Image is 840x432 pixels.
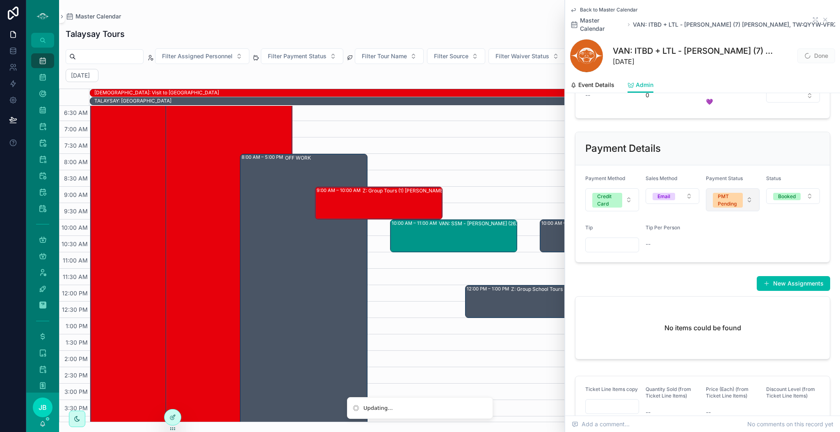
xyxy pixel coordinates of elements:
[363,187,485,194] div: Z: Group Tours (1) [PERSON_NAME], TW:JXCF-CRNK
[580,7,638,13] span: Back to Master Calendar
[633,21,838,29] a: VAN: ITBD + LTL - [PERSON_NAME] (7) [PERSON_NAME], TW:QYYW-VFRZ
[62,109,90,116] span: 6:30 AM
[62,372,90,379] span: 2:30 PM
[392,220,439,226] div: 10:00 AM – 11:00 AM
[706,386,749,399] span: Price (Each) (from Ticket Line Items)
[60,290,90,297] span: 12:00 PM
[62,421,90,428] span: 4:00 PM
[36,10,49,23] img: App logo
[62,142,90,149] span: 7:30 AM
[64,322,90,329] span: 1:00 PM
[285,155,311,161] div: OFF WORK
[363,404,393,412] div: Updating...
[706,188,760,211] button: Select Button
[467,286,511,292] div: 12:00 PM – 1:00 PM
[315,187,442,219] div: 9:00 AM – 10:00 AMZ: Group Tours (1) [PERSON_NAME], TW:JXCF-CRNK
[511,286,636,293] div: Z: Group School Tours (1) [PERSON_NAME], TW:MVXN-SMGE
[488,48,566,64] button: Select Button
[766,175,781,181] span: Status
[585,175,625,181] span: Payment Method
[362,52,407,60] span: Filter Tour Name
[162,52,233,60] span: Filter Assigned Personnel
[66,28,125,40] h1: Talaysay Tours
[94,98,171,104] div: TALAYSAY: [GEOGRAPHIC_DATA]
[94,89,219,96] div: SHAE: Visit to Japan
[62,208,90,215] span: 9:30 AM
[718,193,738,208] div: PMT Pending
[495,52,549,60] span: Filter Waiver Status
[766,188,820,204] button: Select Button
[59,224,90,231] span: 10:00 AM
[75,12,121,21] span: Master Calendar
[766,386,815,399] span: Discount Level (from Ticket Line Items)
[657,193,670,200] div: Email
[585,142,661,155] h2: Payment Details
[646,175,677,181] span: Sales Method
[242,154,285,160] div: 8:00 AM – 5:00 PM
[572,420,630,428] span: Add a comment...
[646,408,651,416] span: --
[94,97,171,105] div: TALAYSAY: Japan
[636,81,653,89] span: Admin
[466,286,592,318] div: 12:00 PM – 1:00 PMZ: Group School Tours (1) [PERSON_NAME], TW:MVXN-SMGE
[62,175,90,182] span: 8:30 AM
[268,52,326,60] span: Filter Payment Status
[39,402,47,412] span: JB
[628,78,653,93] a: Admin
[62,355,90,362] span: 2:00 PM
[62,388,90,395] span: 3:00 PM
[434,52,468,60] span: Filter Source
[390,220,517,252] div: 10:00 AM – 11:00 AMVAN: SSM - [PERSON_NAME] (26) [PERSON_NAME], TW:JGZX-RAIH
[61,273,90,280] span: 11:30 AM
[597,193,617,208] div: Credit Card
[766,89,820,103] button: Select Button
[747,420,833,428] span: No comments on this record yet
[646,91,699,99] span: 0
[570,16,625,33] a: Master Calendar
[646,188,699,204] button: Select Button
[646,386,691,399] span: Quantity Sold (from Ticket Line Items)
[427,48,485,64] button: Select Button
[778,193,796,200] div: Booked
[26,48,59,393] div: scrollable content
[664,323,741,333] h2: No items could be found
[613,57,774,66] span: [DATE]
[580,16,625,33] span: Master Calendar
[585,386,638,392] span: Ticket Line Items copy
[757,276,830,291] button: New Assignments
[570,78,614,94] a: Event Details
[62,126,90,133] span: 7:00 AM
[59,240,90,247] span: 10:30 AM
[155,48,249,64] button: Select Button
[64,339,90,346] span: 1:30 PM
[578,81,614,89] span: Event Details
[62,191,90,198] span: 9:00 AM
[94,89,219,96] div: [DEMOGRAPHIC_DATA]: Visit to [GEOGRAPHIC_DATA]
[570,7,638,13] a: Back to Master Calendar
[540,220,667,252] div: 10:00 AM – 11:00 AMZ: Group Tours (1) [PERSON_NAME], TW:NRYH-GHSA
[706,175,743,181] span: Payment Status
[585,188,639,211] button: Select Button
[61,257,90,264] span: 11:00 AM
[646,224,680,231] span: Tip Per Person
[60,306,90,313] span: 12:30 PM
[585,224,593,231] span: Tip
[317,187,363,194] div: 9:00 AM – 10:00 AM
[66,12,121,21] a: Master Calendar
[706,98,760,106] span: 💜
[261,48,343,64] button: Select Button
[585,91,590,99] span: --
[71,71,90,80] h2: [DATE]
[541,220,589,226] div: 10:00 AM – 11:00 AM
[613,45,774,57] h1: VAN: ITBD + LTL - [PERSON_NAME] (7) [PERSON_NAME], TW:QYYW-VFRZ
[646,240,651,248] span: --
[62,158,90,165] span: 8:00 AM
[706,408,711,416] span: --
[355,48,424,64] button: Select Button
[62,405,90,411] span: 3:30 PM
[439,220,564,227] div: VAN: SSM - [PERSON_NAME] (26) [PERSON_NAME], TW:JGZX-RAIH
